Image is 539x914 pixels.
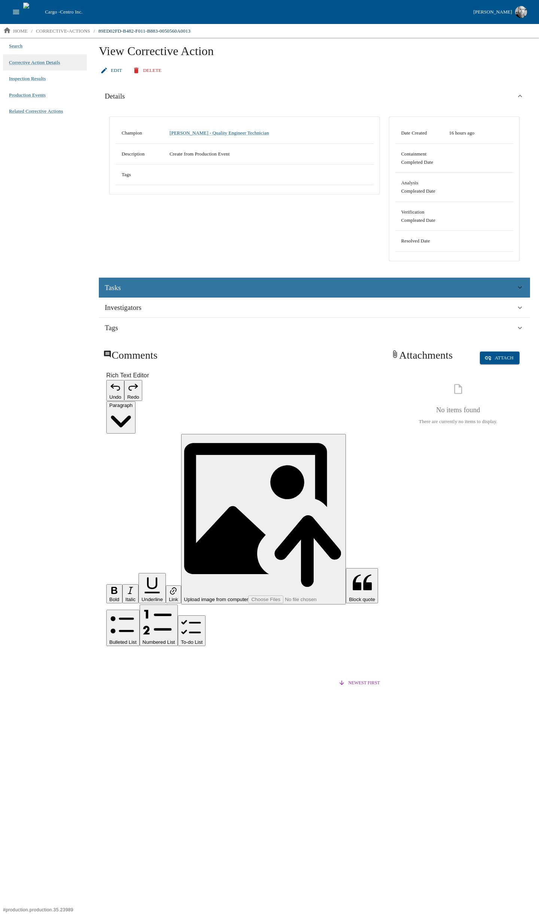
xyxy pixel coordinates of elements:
div: Investigators [99,298,530,318]
button: Upload image from computer [181,434,346,604]
div: Details [99,83,530,109]
a: Production Events [9,90,46,100]
img: Profile image [515,6,527,18]
span: Block quote [349,597,375,602]
button: open drawer [9,5,23,19]
button: [PERSON_NAME] [471,4,530,20]
a: [PERSON_NAME] - Quality Engineer Technician [170,130,269,136]
button: Delete [131,64,164,77]
button: Block quote [346,568,378,603]
button: Bulleted List [106,610,140,646]
span: Centro Inc. [60,9,82,15]
button: Reverse sort order [337,678,382,688]
button: Paragraph, Heading [106,401,135,434]
td: Champion [116,123,164,144]
span: Redo [127,394,139,400]
span: Inspection Results [9,75,46,82]
button: Attach [480,352,520,365]
td: Description [116,144,164,164]
span: Bulleted List [109,639,137,645]
a: Corrective Action Details [9,57,60,68]
div: [PERSON_NAME] [473,8,512,16]
p: There are currently no items to display. [419,418,497,425]
td: Date Created [395,123,443,144]
p: Create from Production Event [170,150,368,158]
span: Corrective Action Details [9,59,60,66]
td: Tags [116,164,164,185]
div: Details [99,109,530,271]
span: Search [9,42,22,50]
span: Investigators [105,302,141,313]
button: Italic [122,584,138,603]
button: To-do List [178,615,205,646]
p: home [13,27,28,35]
span: Numbered List [143,639,175,645]
p: 89ED02FD-B482-F011-B883-0050560A0013 [98,27,191,35]
td: Analysis Compleated Date [395,173,443,202]
p: corrective-actions [36,27,90,35]
button: Redo [124,380,142,401]
h1: View Corrective Action [99,44,530,64]
div: Cargo - [42,8,470,16]
button: Link [166,585,181,603]
td: Containment Completed Date [395,144,443,173]
h6: No items found [436,404,480,416]
div: Editor toolbar [106,380,379,646]
a: 89ED02FD-B482-F011-B883-0050560A0013 [95,25,194,37]
span: Production Events [9,91,46,99]
div: Tasks [99,278,530,298]
span: Paragraph [109,402,133,408]
h2: Attachments [391,349,453,362]
img: cargo logo [23,3,42,21]
span: To-do List [181,639,202,645]
a: Related Corrective Actions [9,106,63,117]
button: Bold [106,584,122,603]
span: 08/26/2025 2:43 PM [449,130,475,136]
span: Comments [112,349,158,361]
a: Inspection Results [9,73,46,84]
button: Underline [138,573,166,603]
a: Search [9,41,22,51]
span: Tasks [105,282,121,293]
button: Undo [106,380,124,401]
span: Undo [109,394,121,400]
span: Upload image from computer [184,597,249,602]
span: Link [169,597,178,602]
td: Resolved Date [395,231,443,251]
span: Italic [125,597,135,602]
span: Underline [141,597,163,602]
a: corrective-actions [33,25,93,37]
div: Rich Text Editor. Editing area: main. Press Alt+0 for help. [106,652,379,661]
td: Verification Compleated Date [395,202,443,231]
li: / [31,27,33,35]
span: Details [105,91,125,102]
button: Numbered List [140,604,178,646]
span: Tags [105,322,118,334]
span: Related Corrective Actions [9,108,63,115]
a: Edit [99,64,125,77]
div: Tags [99,318,530,338]
label: Rich Text Editor [106,371,379,380]
li: / [94,27,95,35]
span: Bold [109,597,119,602]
